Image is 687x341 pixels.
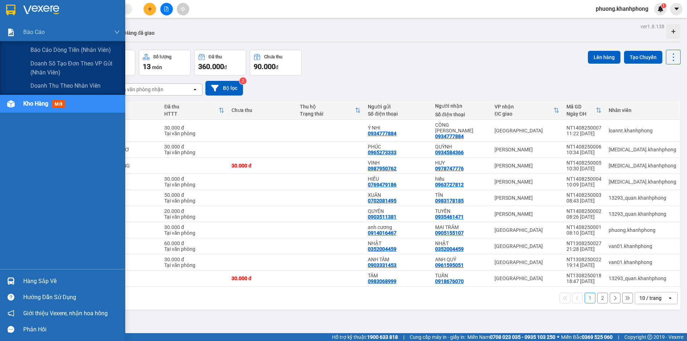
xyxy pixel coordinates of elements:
[30,81,101,90] span: Doanh thu theo nhân viên
[435,122,488,133] div: CÔNG TY CHENGAN
[435,262,464,268] div: 0961595051
[566,192,601,198] div: NT1408250003
[597,293,608,303] button: 2
[435,198,464,204] div: 0983178185
[8,294,14,301] span: question-circle
[435,160,488,166] div: HUY
[435,144,488,150] div: QUỲNH
[300,104,355,109] div: Thu hộ
[177,3,189,15] button: aim
[30,45,111,54] span: Báo cáo dòng tiền (nhân viên)
[590,4,654,13] span: phuong.khanhphong
[276,64,278,70] span: đ
[667,295,673,301] svg: open
[609,147,676,152] div: tham.khanhphong
[23,292,120,303] div: Hướng dẫn sử dụng
[435,166,464,171] div: 0978747776
[609,107,676,113] div: Nhân viên
[23,100,48,107] span: Kho hàng
[494,227,559,233] div: [GEOGRAPHIC_DATA]
[368,131,396,136] div: 0934777884
[239,77,247,84] sup: 2
[368,240,428,246] div: NHẬT
[368,273,428,278] div: TÂM
[99,104,157,109] div: Tên món
[99,195,157,201] div: 1tx
[139,50,191,75] button: Số lượng13món
[640,23,664,30] div: ver 1.8.138
[566,208,601,214] div: NT1408250002
[410,333,466,341] span: Cung cấp máy in - giấy in:
[494,147,559,152] div: [PERSON_NAME]
[435,176,488,182] div: hiếu
[662,3,665,8] span: 1
[152,64,162,70] span: món
[494,276,559,281] div: [GEOGRAPHIC_DATA]
[435,214,464,220] div: 0935461471
[566,131,601,136] div: 11:22 [DATE]
[566,166,601,171] div: 10:30 [DATE]
[618,333,619,341] span: |
[435,230,464,236] div: 0905155107
[588,51,620,64] button: Lên hàng
[99,163,157,169] div: 1 BỊCH HỒNG
[490,334,555,340] strong: 0708 023 035 - 0935 103 250
[494,163,559,169] div: [PERSON_NAME]
[609,243,676,249] div: van01.khanhphong
[192,87,198,92] svg: open
[30,59,120,77] span: Doanh số tạo đơn theo VP gửi (nhân viên)
[566,125,601,131] div: NT1408250007
[8,326,14,333] span: message
[224,64,227,70] span: đ
[194,50,246,75] button: Đã thu360.000đ
[435,133,464,139] div: 0934777884
[368,144,428,150] div: PHÚC
[566,111,596,117] div: Ngày ĐH
[609,259,676,265] div: van01.khanhphong
[467,333,555,341] span: Miền Nam
[8,310,14,317] span: notification
[566,144,601,150] div: NT1408250006
[368,104,428,109] div: Người gửi
[609,227,676,233] div: phuong.khanhphong
[494,111,554,117] div: ĐC giao
[435,224,488,230] div: MAI TRÂM
[435,278,464,284] div: 0918676070
[164,192,224,198] div: 50.000 đ
[180,6,185,11] span: aim
[624,51,662,64] button: Tạo Chuyến
[147,6,152,11] span: plus
[368,166,396,171] div: 0987950762
[435,150,464,155] div: 0934584366
[435,273,488,278] div: TUẤN
[566,246,601,252] div: 21:28 [DATE]
[164,182,224,187] div: Tại văn phòng
[494,243,559,249] div: [GEOGRAPHIC_DATA]
[368,176,428,182] div: HIẾU
[609,163,676,169] div: tham.khanhphong
[114,29,120,35] span: down
[52,100,65,108] span: mới
[99,111,157,117] div: Ghi chú
[661,3,666,8] sup: 1
[368,160,428,166] div: VINH
[368,246,396,252] div: 0352004459
[164,176,224,182] div: 30.000 đ
[264,54,282,59] div: Chưa thu
[164,125,224,131] div: 30.000 đ
[566,224,601,230] div: NT1408250001
[164,257,224,262] div: 30.000 đ
[99,243,157,249] div: 1 VALI
[99,147,157,152] div: 1 TẬP HỒ SƠ
[160,3,173,15] button: file-add
[494,211,559,217] div: [PERSON_NAME]
[609,276,676,281] div: 13293_quan.khanhphong
[23,309,108,318] span: Giới thiệu Vexere, nhận hoa hồng
[494,259,559,265] div: [GEOGRAPHIC_DATA]
[566,182,601,187] div: 10:09 [DATE]
[435,103,488,109] div: Người nhận
[566,273,601,278] div: NT1308250018
[435,208,488,214] div: TUYỀN
[164,214,224,220] div: Tại văn phòng
[368,208,428,214] div: QUYÊN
